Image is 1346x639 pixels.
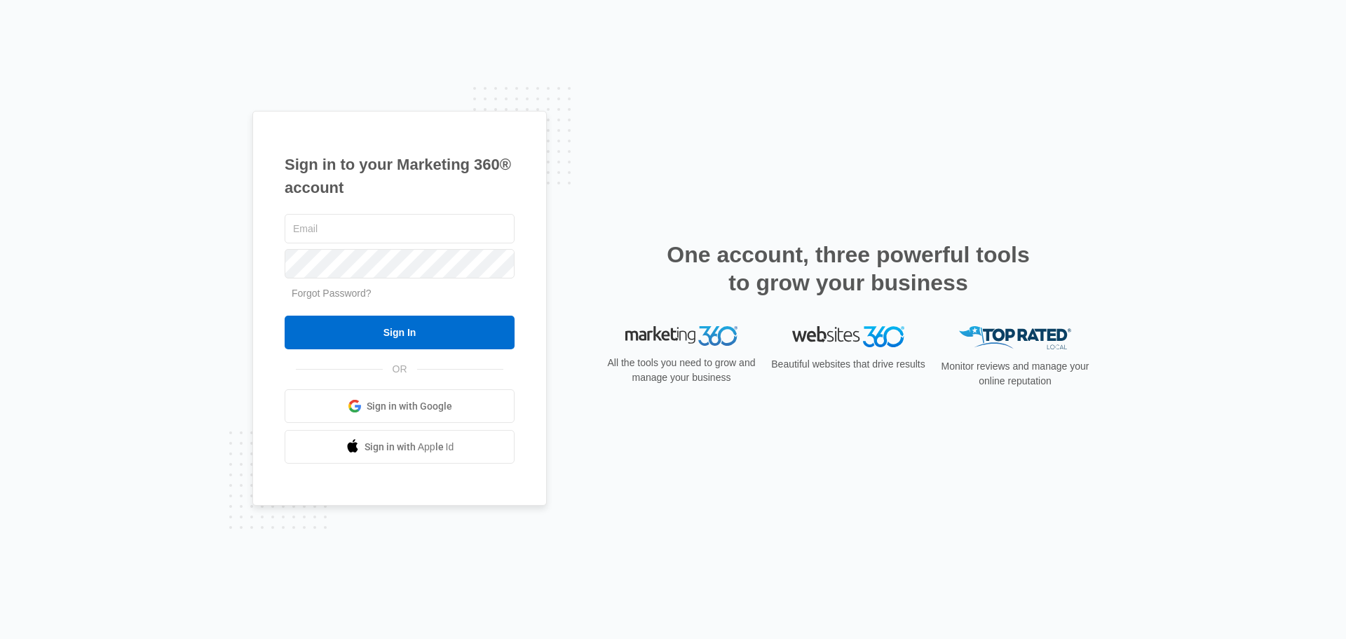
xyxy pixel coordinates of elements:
[285,214,515,243] input: Email
[285,316,515,349] input: Sign In
[937,359,1094,389] p: Monitor reviews and manage your online reputation
[367,399,452,414] span: Sign in with Google
[662,241,1034,297] h2: One account, three powerful tools to grow your business
[285,389,515,423] a: Sign in with Google
[292,288,372,299] a: Forgot Password?
[959,326,1071,349] img: Top Rated Local
[625,326,737,346] img: Marketing 360
[285,430,515,464] a: Sign in with Apple Id
[365,440,454,455] span: Sign in with Apple Id
[603,356,760,385] p: All the tools you need to grow and manage your business
[285,153,515,199] h1: Sign in to your Marketing 360® account
[383,362,417,377] span: OR
[770,357,927,372] p: Beautiful websites that drive results
[792,326,904,347] img: Websites 360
